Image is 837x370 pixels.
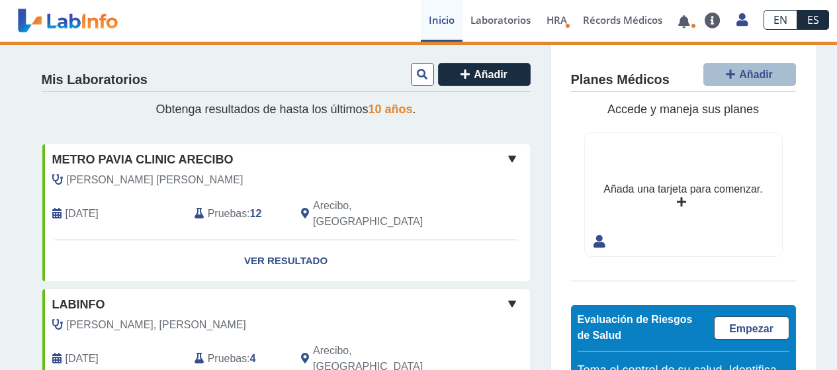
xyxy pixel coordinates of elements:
span: 2021-07-07 [66,351,99,367]
span: Añadir [474,69,507,80]
a: Empezar [714,316,789,340]
div: Añada una tarjeta para comenzar. [603,181,762,197]
b: 12 [250,208,262,219]
span: Obtenga resultados de hasta los últimos . [155,103,416,116]
span: Empezar [729,323,773,334]
span: Padilla Costoso, Lilliam [67,172,243,188]
span: HRA [547,13,567,26]
span: Pruebas [208,206,247,222]
a: Ver Resultado [42,240,530,282]
span: Evaluación de Riesgos de Salud [578,314,693,341]
button: Añadir [438,63,531,86]
button: Añadir [703,63,796,86]
div: : [185,198,291,230]
span: Accede y maneja sus planes [607,103,759,116]
span: labinfo [52,296,105,314]
h4: Planes Médicos [571,72,670,88]
span: 10 años [369,103,413,116]
a: EN [764,10,797,30]
h4: Mis Laboratorios [42,72,148,88]
span: Pruebas [208,351,247,367]
span: 2025-10-11 [66,206,99,222]
b: 4 [250,353,256,364]
span: Añadir [739,69,773,80]
span: Metro Pavia Clinic Arecibo [52,151,234,169]
span: Riviere William, Jean [67,317,246,333]
a: ES [797,10,829,30]
span: Arecibo, PR [313,198,459,230]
